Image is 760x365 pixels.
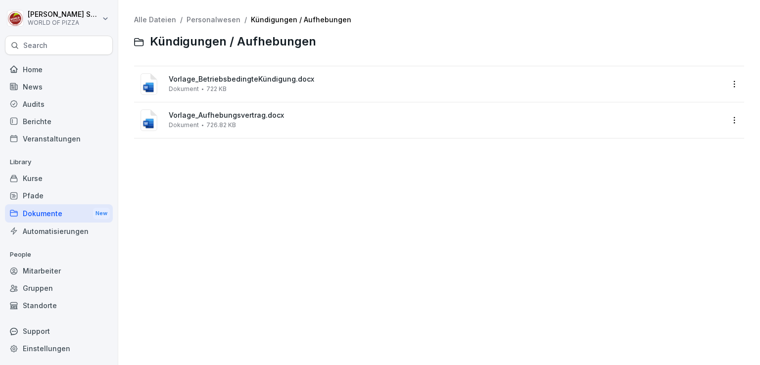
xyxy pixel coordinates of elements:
a: Einstellungen [5,340,113,357]
p: Library [5,154,113,170]
a: Mitarbeiter [5,262,113,279]
span: 726.82 KB [206,122,236,129]
a: Home [5,61,113,78]
span: / [244,16,247,24]
p: [PERSON_NAME] Seraphim [28,10,100,19]
a: DokumenteNew [5,204,113,223]
a: Personalwesen [187,15,240,24]
a: Automatisierungen [5,223,113,240]
a: Kurse [5,170,113,187]
span: 722 KB [206,86,227,92]
span: Dokument [169,122,199,129]
div: New [93,208,110,219]
span: Kündigungen / Aufhebungen [150,35,316,49]
p: People [5,247,113,263]
a: Berichte [5,113,113,130]
span: Vorlage_Aufhebungsvertrag.docx [169,111,723,120]
a: Audits [5,95,113,113]
span: / [180,16,183,24]
div: Dokumente [5,204,113,223]
a: Veranstaltungen [5,130,113,147]
a: Alle Dateien [134,15,176,24]
a: Standorte [5,297,113,314]
span: Vorlage_BetriebsbedingteKündigung.docx [169,75,723,84]
a: Kündigungen / Aufhebungen [251,15,351,24]
span: Dokument [169,86,199,92]
div: Support [5,322,113,340]
p: WORLD OF PIZZA [28,19,100,26]
a: Pfade [5,187,113,204]
a: Gruppen [5,279,113,297]
p: Search [23,41,47,50]
a: News [5,78,113,95]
